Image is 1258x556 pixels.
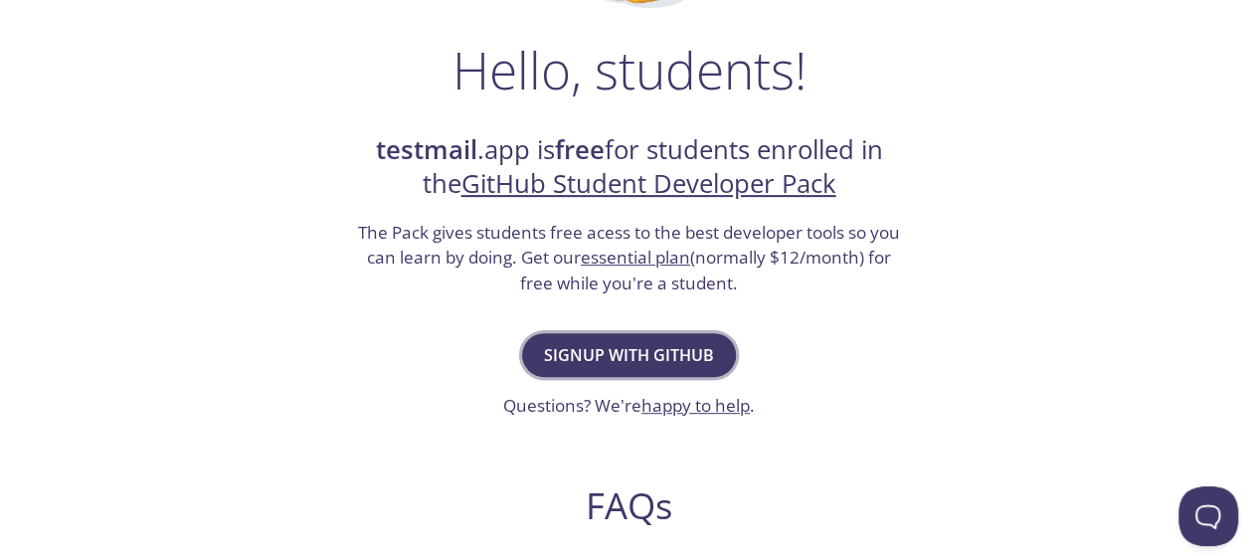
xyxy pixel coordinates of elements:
span: Signup with GitHub [544,341,714,369]
h2: .app is for students enrolled in the [356,133,903,202]
iframe: Help Scout Beacon - Open [1178,486,1238,546]
h1: Hello, students! [452,40,807,99]
a: GitHub Student Developer Pack [461,166,836,201]
strong: testmail [376,132,477,167]
h3: The Pack gives students free acess to the best developer tools so you can learn by doing. Get our... [356,220,903,296]
h2: FAQs [248,483,1011,528]
a: happy to help [641,394,750,417]
a: essential plan [581,246,690,269]
strong: free [555,132,605,167]
button: Signup with GitHub [522,333,736,377]
h3: Questions? We're . [503,393,755,419]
